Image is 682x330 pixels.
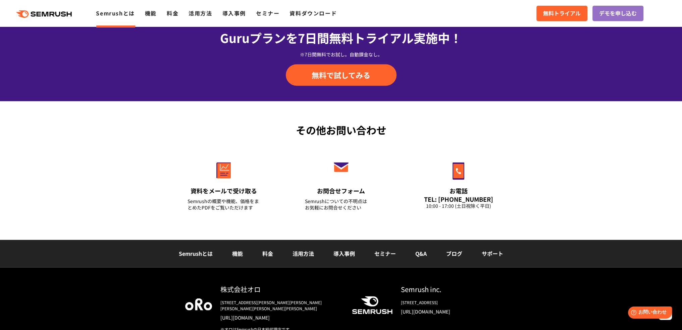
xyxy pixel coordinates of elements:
div: お電話 [422,186,495,195]
a: 導入事例 [333,249,355,257]
a: 機能 [145,9,157,17]
div: Semrushについての不明点は お気軽にお問合せください [305,198,377,210]
a: サポート [482,249,503,257]
a: 料金 [262,249,273,257]
a: Semrushとは [179,249,213,257]
div: Guruプランを7日間 [165,29,517,47]
a: 料金 [167,9,178,17]
iframe: Help widget launcher [622,304,675,323]
div: お問合せフォーム [305,186,377,195]
a: 導入事例 [222,9,246,17]
a: 無料トライアル [536,6,587,21]
span: 無料で試してみる [312,70,370,80]
div: その他お問い合わせ [165,123,517,138]
a: 活用方法 [293,249,314,257]
a: デモを申し込む [592,6,643,21]
div: 10:00 - 17:00 (土日祝除く平日) [422,202,495,209]
div: [STREET_ADDRESS] [401,299,497,305]
img: oro company [185,298,212,310]
a: 活用方法 [189,9,212,17]
a: Semrushとは [96,9,135,17]
div: [STREET_ADDRESS][PERSON_NAME][PERSON_NAME][PERSON_NAME][PERSON_NAME][PERSON_NAME] [220,299,341,311]
a: ブログ [446,249,462,257]
a: 資料ダウンロード [290,9,337,17]
a: [URL][DOMAIN_NAME] [220,314,341,321]
a: 機能 [232,249,243,257]
div: TEL: [PHONE_NUMBER] [422,195,495,202]
div: Semrush inc. [401,284,497,294]
div: 株式会社オロ [220,284,341,294]
a: セミナー [374,249,396,257]
a: お問合せフォーム Semrushについての不明点はお気軽にお問合せください [291,148,391,219]
a: セミナー [256,9,279,17]
a: 資料をメールで受け取る Semrushの概要や機能、価格をまとめたPDFをご覧いただけます [173,148,274,219]
a: Q&A [415,249,427,257]
span: 無料トライアル [543,9,581,18]
span: デモを申し込む [599,9,637,18]
div: ※7日間無料でお試し。自動課金なし。 [165,51,517,58]
span: 無料トライアル実施中！ [329,29,462,46]
a: [URL][DOMAIN_NAME] [401,308,497,315]
div: Semrushの概要や機能、価格をまとめたPDFをご覧いただけます [188,198,260,210]
div: 資料をメールで受け取る [188,186,260,195]
a: 無料で試してみる [286,64,397,86]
